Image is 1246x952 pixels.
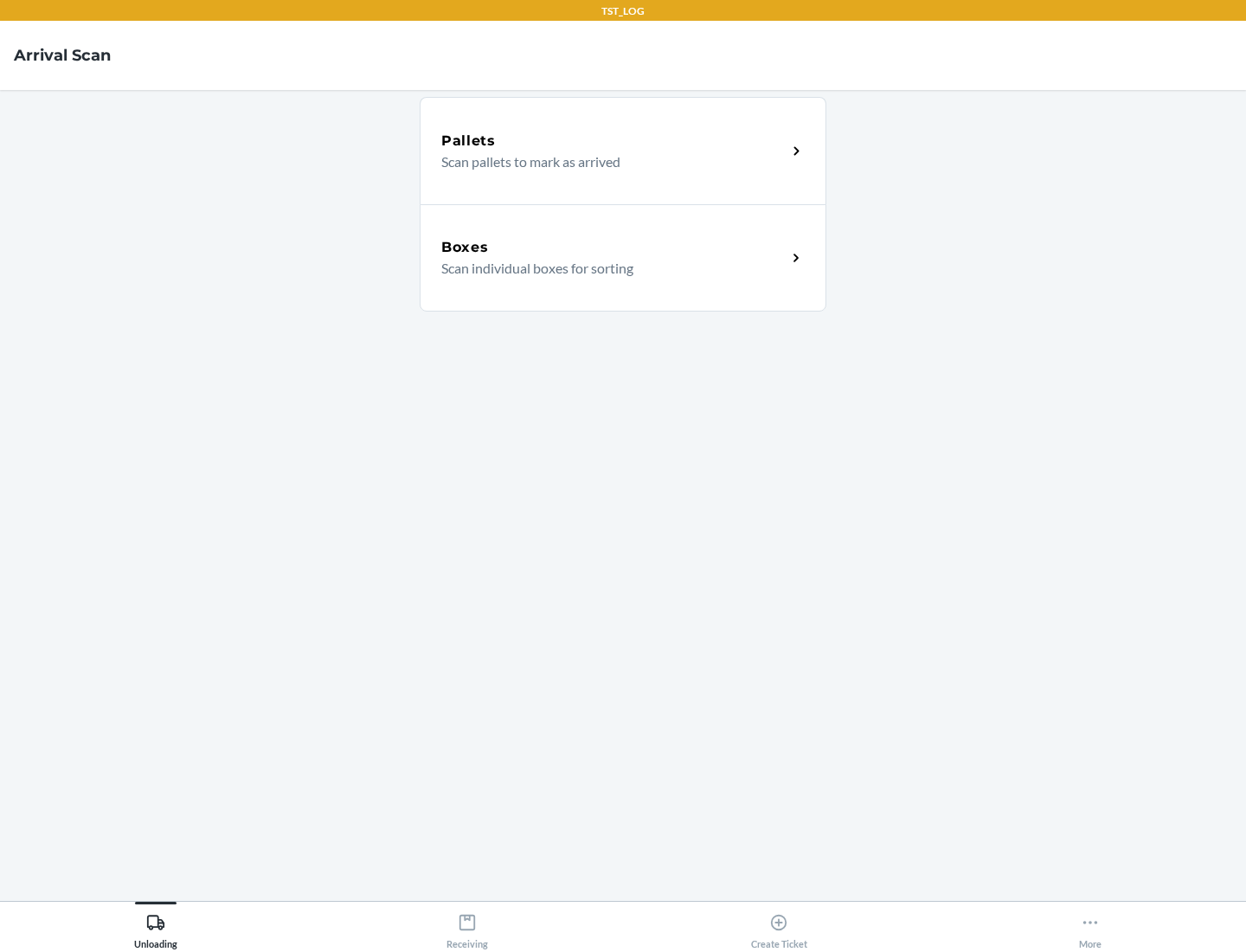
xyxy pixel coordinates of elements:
div: Unloading [134,906,177,949]
div: Receiving [446,906,488,949]
p: TST_LOG [601,3,645,19]
h4: Arrival Scan [14,44,111,67]
h5: Boxes [441,237,489,258]
h5: Pallets [441,131,496,151]
button: More [934,902,1246,949]
a: BoxesScan individual boxes for sorting [420,204,826,312]
div: Create Ticket [751,906,807,949]
button: Create Ticket [623,902,934,949]
a: PalletsScan pallets to mark as arrived [420,97,826,204]
p: Scan pallets to mark as arrived [441,151,773,172]
div: More [1079,906,1101,949]
button: Receiving [311,902,623,949]
p: Scan individual boxes for sorting [441,258,773,279]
